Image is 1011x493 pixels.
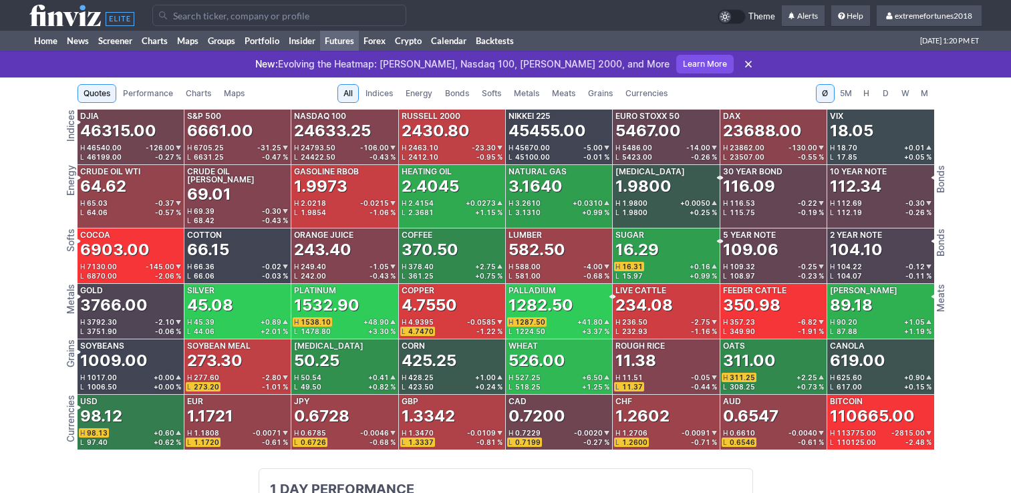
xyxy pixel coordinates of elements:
span: H [615,263,622,270]
div: 2.4045 [402,176,459,197]
div: Lumber [509,231,542,239]
span: 378.40 [408,263,434,271]
a: S&P 5006661.00H6705.25-31.25L6631.25-0.47 % [184,110,291,164]
div: Crude Oil WTI [80,168,140,176]
span: H [187,144,194,151]
span: 69.39 [194,207,214,215]
span: Charts [186,87,211,100]
div: Coffee [402,231,432,239]
div: Nasdaq 100 [294,112,346,120]
div: +0.99 [582,209,609,216]
div: 6661.00 [187,120,253,142]
span: +0.16 [690,263,710,270]
span: Ø [822,88,828,98]
span: 6870.00 [87,272,117,280]
a: Futures [320,31,359,51]
span: H [830,263,837,270]
div: -0.23 [798,273,824,279]
div: Russell 2000 [402,112,460,120]
span: % [604,154,609,160]
a: Insider [284,31,320,51]
div: -0.11 [905,273,931,279]
span: +0.01 [904,144,925,151]
a: Nasdaq 10024633.25H24793.50-106.00L24422.50-0.43 % [291,110,398,164]
span: L [294,154,301,160]
span: All [343,87,353,100]
button: H [857,84,876,103]
span: % [604,273,609,279]
span: L [187,154,194,160]
span: H [80,144,87,151]
div: [MEDICAL_DATA] [615,168,685,176]
div: 24633.25 [294,120,371,142]
span: H [294,263,301,270]
div: Orange Juice [294,231,353,239]
span: 1.9800 [622,199,647,207]
div: DAX [723,112,740,120]
span: % [283,154,288,160]
div: 243.40 [294,239,351,261]
span: 17.85 [837,153,857,161]
span: L [723,209,730,216]
div: -0.43 [262,217,288,224]
span: % [926,273,931,279]
a: Groups [203,31,240,51]
span: L [615,273,622,279]
span: % [176,154,181,160]
button: M [915,84,934,103]
span: H [509,263,515,270]
span: L [80,273,87,279]
span: H [509,200,515,206]
span: % [497,154,502,160]
span: 581.00 [515,272,541,280]
span: -126.00 [146,144,174,151]
a: Theme [718,9,775,24]
span: 361.25 [408,272,434,280]
span: H [723,200,730,206]
span: -0.37 [155,200,174,206]
div: 582.50 [509,239,565,261]
a: Portfolio [240,31,284,51]
span: % [926,154,931,160]
span: Maps [224,87,245,100]
div: Euro Stoxx 50 [615,112,680,120]
button: D [877,84,895,103]
div: -0.01 [583,154,609,160]
span: 65.03 [87,199,108,207]
span: 2.0218 [301,199,326,207]
span: 6705.25 [194,144,224,152]
span: 1.9854 [301,208,326,216]
a: Home [29,31,62,51]
span: H [187,208,194,214]
span: 24422.50 [301,153,335,161]
span: % [926,209,931,216]
span: 104.07 [837,272,862,280]
span: extremefortunes2018 [895,11,972,21]
div: Crude Oil [PERSON_NAME] [187,168,288,184]
a: DJIA46315.00H46540.00-126.00L46199.00-0.27 % [78,110,184,164]
span: 45670.00 [515,144,550,152]
a: Cotton66.15H66.36-0.02L66.06-0.03 % [184,228,291,283]
span: 2.4154 [408,199,434,207]
span: % [819,273,824,279]
span: Theme [748,9,775,24]
span: -23.30 [472,144,496,151]
div: 66.15 [187,239,229,261]
div: 5467.00 [615,120,681,142]
div: 2430.80 [402,120,470,142]
div: Cocoa [80,231,110,239]
span: % [712,154,717,160]
span: H [402,263,408,270]
a: Gold3766.00H3792.30-2.10L3751.90-0.06 % [78,284,184,339]
span: Bonds [445,87,469,100]
span: -0.22 [798,200,817,206]
a: Quotes [78,84,116,103]
span: % [819,209,824,216]
a: Backtests [471,31,519,51]
span: Currencies [625,87,668,100]
span: -106.00 [360,144,389,151]
span: % [176,273,181,279]
span: H [402,200,408,206]
div: -0.26 [905,209,931,216]
div: Natural Gas [509,168,567,176]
